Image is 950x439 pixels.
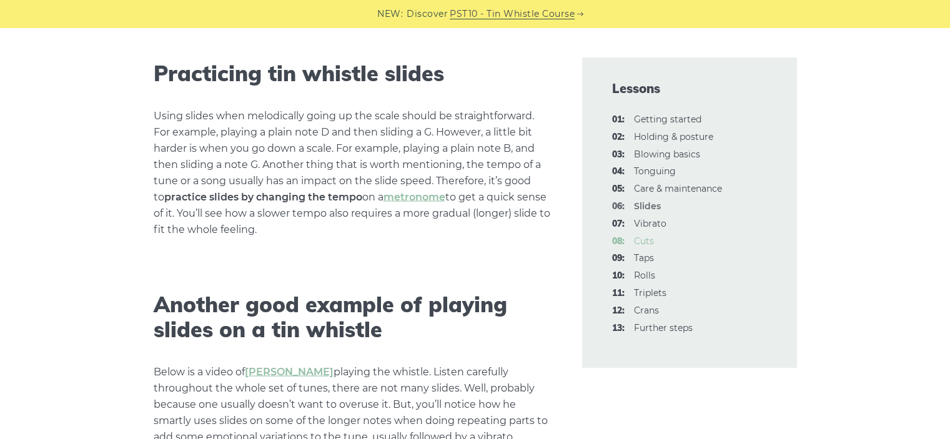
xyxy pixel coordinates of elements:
[377,7,403,21] span: NEW:
[154,61,552,87] h2: Practicing tin whistle slides
[612,112,625,127] span: 01:
[634,200,661,212] strong: Slides
[450,7,575,21] a: PST10 - Tin Whistle Course
[612,130,625,145] span: 02:
[612,269,625,284] span: 10:
[634,270,655,281] a: 10:Rolls
[612,321,625,336] span: 13:
[634,165,676,177] a: 04:Tonguing
[634,287,666,298] a: 11:Triplets
[612,217,625,232] span: 07:
[245,365,334,377] a: [PERSON_NAME]
[634,252,654,264] a: 09:Taps
[612,147,625,162] span: 03:
[612,286,625,301] span: 11:
[612,251,625,266] span: 09:
[612,234,625,249] span: 08:
[634,149,700,160] a: 03:Blowing basics
[634,235,654,247] a: 08:Cuts
[612,182,625,197] span: 05:
[612,303,625,318] span: 12:
[154,107,552,237] p: Using slides when melodically going up the scale should be straightforward. For example, playing ...
[634,131,713,142] a: 02:Holding & posture
[612,199,625,214] span: 06:
[634,305,659,316] a: 12:Crans
[407,7,448,21] span: Discover
[164,190,362,202] strong: practice slides by changing the tempo
[634,114,701,125] a: 01:Getting started
[634,322,693,333] a: 13:Further steps
[383,190,445,202] a: metronome
[154,292,552,343] h2: Another good example of playing slides on a tin whistle
[612,80,767,97] span: Lessons
[634,183,722,194] a: 05:Care & maintenance
[634,218,666,229] a: 07:Vibrato
[612,164,625,179] span: 04:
